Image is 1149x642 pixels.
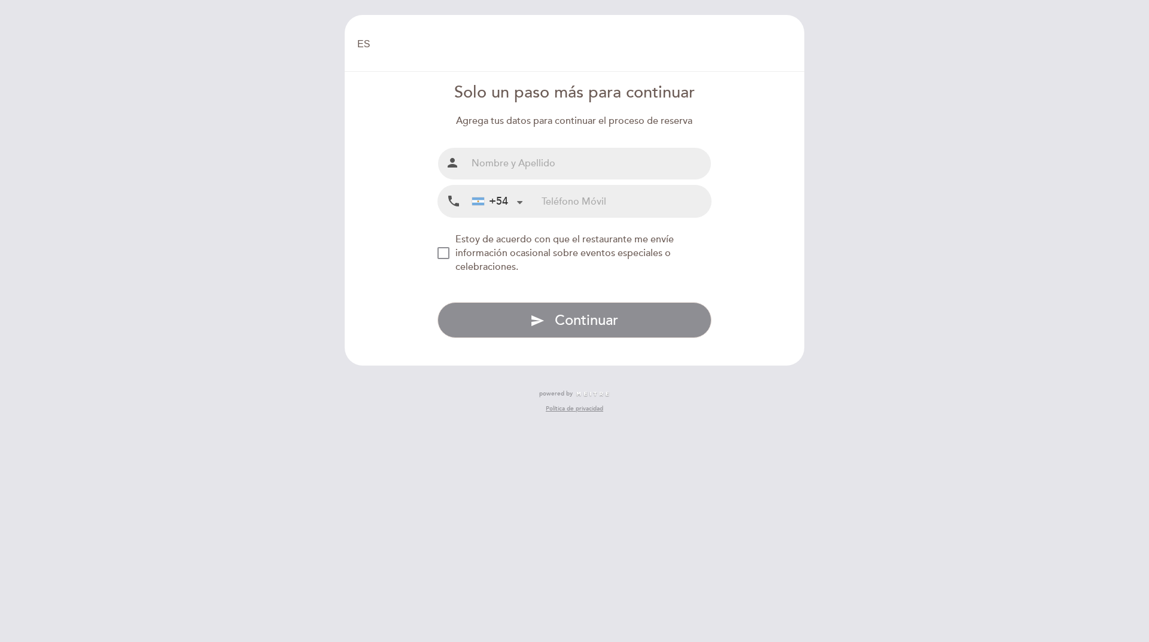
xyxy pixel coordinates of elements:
[437,302,712,338] button: send Continuar
[555,312,618,329] span: Continuar
[437,114,712,128] div: Agrega tus datos para continuar el proceso de reserva
[546,404,603,413] a: Política de privacidad
[472,194,508,209] div: +54
[542,185,711,217] input: Teléfono Móvil
[530,314,545,328] i: send
[437,233,712,274] md-checkbox: NEW_MODAL_AGREE_RESTAURANT_SEND_OCCASIONAL_INFO
[539,390,610,398] a: powered by
[467,148,712,179] input: Nombre y Apellido
[446,194,461,209] i: local_phone
[445,156,460,170] i: person
[467,186,527,217] div: Argentina: +54
[437,81,712,105] div: Solo un paso más para continuar
[455,233,674,273] span: Estoy de acuerdo con que el restaurante me envíe información ocasional sobre eventos especiales o...
[539,390,573,398] span: powered by
[576,391,610,397] img: MEITRE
